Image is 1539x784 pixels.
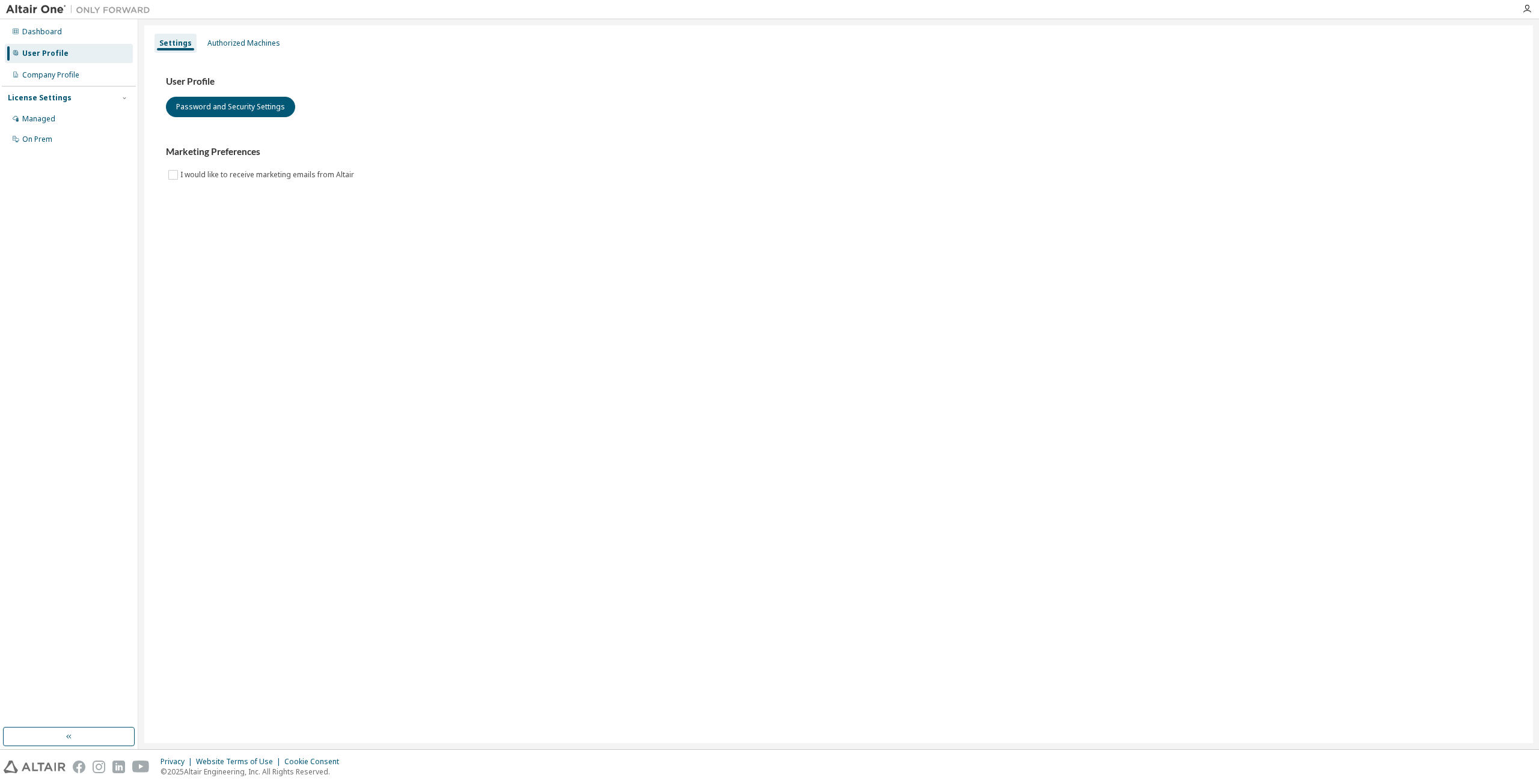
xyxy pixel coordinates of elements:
[166,97,295,117] button: Password and Security Settings
[166,76,1511,88] h3: User Profile
[112,761,125,773] img: linkedin.svg
[22,49,69,58] div: User Profile
[180,168,356,182] label: I would like to receive marketing emails from Altair
[159,38,192,48] div: Settings
[4,761,66,773] img: altair_logo.svg
[166,146,1511,158] h3: Marketing Preferences
[93,761,105,773] img: instagram.svg
[22,70,79,80] div: Company Profile
[132,761,150,773] img: youtube.svg
[284,757,346,767] div: Cookie Consent
[207,38,280,48] div: Authorized Machines
[161,767,346,777] p: © 2025 Altair Engineering, Inc. All Rights Reserved.
[22,135,52,144] div: On Prem
[22,27,62,37] div: Dashboard
[8,93,72,103] div: License Settings
[161,757,196,767] div: Privacy
[73,761,85,773] img: facebook.svg
[6,4,156,16] img: Altair One
[22,114,55,124] div: Managed
[196,757,284,767] div: Website Terms of Use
